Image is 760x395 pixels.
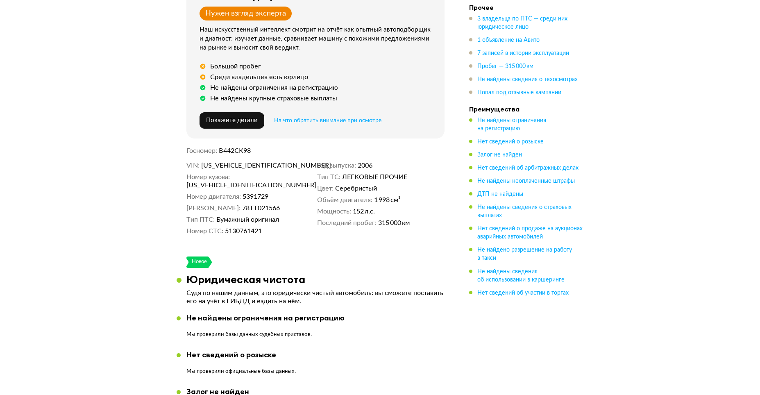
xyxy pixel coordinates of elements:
span: 152 л.с. [353,207,375,216]
span: [US_VEHICLE_IDENTIFICATION_NUMBER] [186,181,281,189]
h3: Юридическая чистота [186,273,305,286]
dt: Номер кузова [186,173,230,181]
dt: Мощность [317,207,351,216]
span: Залог не найден [477,152,522,158]
span: Бумажный оригинал [216,216,279,224]
span: Нет сведений об участии в торгах [477,290,569,295]
span: Серебристый [335,184,377,193]
p: Мы проверили базы данных судебных приставов. [186,331,345,338]
span: ЛЕГКОВЫЕ ПРОЧИЕ [342,173,407,181]
span: 3 владельца по ПТС — среди них юридическое лицо [477,16,567,30]
span: 2006 [358,161,372,170]
span: 78ТТ021566 [242,204,280,212]
span: [US_VEHICLE_IDENTIFICATION_NUMBER] [201,161,295,170]
span: Покажите детали [206,117,258,123]
span: В442СК98 [219,148,251,154]
div: Не найдены ограничения на регистрацию [186,313,345,322]
span: 7 записей в истории эксплуатации [477,50,569,56]
div: Новое [191,257,207,268]
dt: Последний пробег [317,219,377,227]
h4: Прочее [469,3,584,11]
dt: Номер СТС [186,227,223,235]
span: Не найдены сведения о техосмотрах [477,77,578,82]
span: Не найдены сведения о страховых выплатах [477,204,572,218]
div: Большой пробег [210,62,261,70]
span: Не найдены неоплаченные штрафы [477,178,575,184]
span: Нет сведений о розыске [477,139,544,145]
dt: Тип ПТС [186,216,215,224]
div: Нужен взгляд эксперта [205,9,286,18]
button: Покажите детали [200,112,264,129]
span: На что обратить внимание при осмотре [274,118,381,123]
span: 1 объявление на Авито [477,37,540,43]
div: Не найдены ограничения на регистрацию [210,84,338,92]
span: 1 998 см³ [374,196,401,204]
dt: Номер двигателя [186,193,241,201]
h4: Преимущества [469,105,584,113]
span: ДТП не найдены [477,191,523,197]
p: Судя по нашим данным, это юридически чистый автомобиль: вы сможете поставить его на учёт в ГИБДД ... [186,289,445,305]
span: 5391729 [243,193,268,201]
dt: Тип ТС [317,173,340,181]
dt: Цвет [317,184,333,193]
span: Нет сведений о продаже на аукционах аварийных автомобилей [477,226,583,240]
dt: VIN [186,161,200,170]
dt: [PERSON_NAME] [186,204,240,212]
dt: Объём двигателя [317,196,372,204]
span: Нет сведений об арбитражных делах [477,165,579,171]
dt: Год выпуска [317,161,356,170]
span: 5130761421 [225,227,262,235]
div: Среди владельцев есть юрлицо [210,73,308,81]
dt: Госномер [186,147,217,155]
p: Мы проверили официальные базы данных. [186,368,296,375]
span: 315 000 км [378,219,410,227]
div: Наш искусственный интеллект смотрит на отчёт как опытный автоподборщик и диагност: изучает данные... [200,25,435,52]
span: Не найдено разрешение на работу в такси [477,247,572,261]
span: Не найдены ограничения на регистрацию [477,118,546,132]
div: Не найдены крупные страховые выплаты [210,94,337,102]
span: Попал под отзывные кампании [477,90,561,95]
span: Пробег — 315 000 км [477,64,533,69]
div: Нет сведений о розыске [186,350,296,359]
span: Не найдены сведения об использовании в каршеринге [477,268,565,282]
